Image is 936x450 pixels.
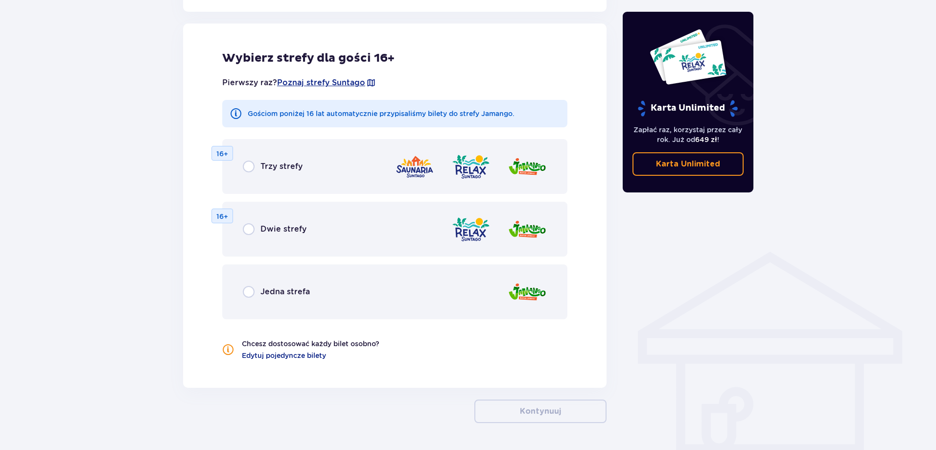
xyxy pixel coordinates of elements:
button: Kontynuuj [474,400,607,423]
a: Edytuj pojedyncze bilety [242,351,326,360]
p: 16+ [216,149,228,159]
p: Karta Unlimited [637,100,739,117]
p: Pierwszy raz? [222,77,376,88]
img: Saunaria [395,153,434,181]
img: Jamango [508,215,547,243]
p: Kontynuuj [520,406,561,417]
img: Jamango [508,153,547,181]
p: Chcesz dostosować każdy bilet osobno? [242,339,379,349]
img: Relax [451,215,491,243]
a: Poznaj strefy Suntago [277,77,365,88]
span: 649 zł [695,136,717,143]
img: Relax [451,153,491,181]
p: Zapłać raz, korzystaj przez cały rok. Już od ! [632,125,744,144]
p: 16+ [216,212,228,221]
img: Dwie karty całoroczne do Suntago z napisem 'UNLIMITED RELAX', na białym tle z tropikalnymi liśćmi... [649,28,727,85]
span: Jedna strefa [260,286,310,297]
span: Trzy strefy [260,161,303,172]
img: Jamango [508,278,547,306]
p: Karta Unlimited [656,159,720,169]
span: Dwie strefy [260,224,306,235]
p: Gościom poniżej 16 lat automatycznie przypisaliśmy bilety do strefy Jamango. [248,109,515,118]
a: Karta Unlimited [632,152,744,176]
h2: Wybierz strefy dla gości 16+ [222,51,567,66]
